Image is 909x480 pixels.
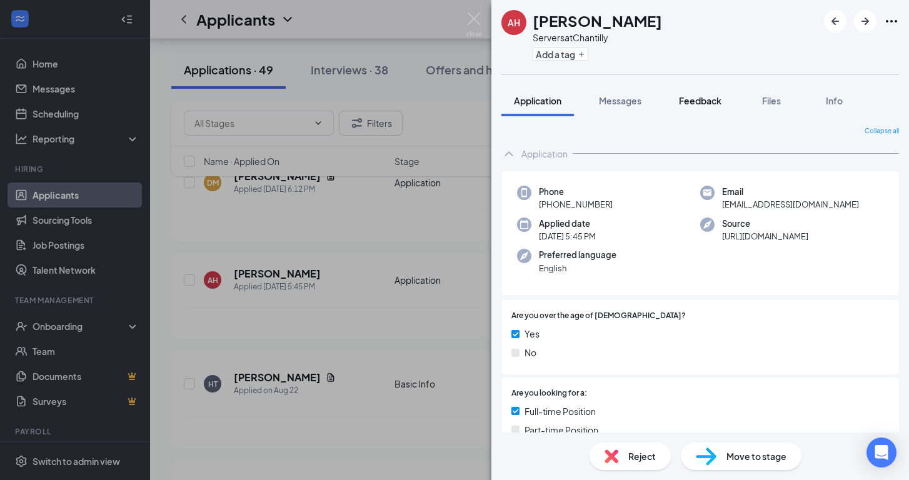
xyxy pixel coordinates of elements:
[865,126,899,136] span: Collapse all
[539,249,616,261] span: Preferred language
[826,95,843,106] span: Info
[525,423,598,437] span: Part-time Position
[722,217,808,230] span: Source
[525,327,540,341] span: Yes
[511,310,686,322] span: Are you over the age of [DEMOGRAPHIC_DATA]?
[866,437,896,467] div: Open Intercom Messenger
[521,147,568,160] div: Application
[539,230,596,242] span: [DATE] 5:45 PM
[539,262,616,274] span: English
[525,346,536,359] span: No
[533,10,662,31] h1: [PERSON_NAME]
[884,14,899,29] svg: Ellipses
[828,14,843,29] svg: ArrowLeftNew
[501,146,516,161] svg: ChevronUp
[726,449,786,463] span: Move to stage
[511,387,587,399] span: Are you looking for a:
[722,230,808,242] span: [URL][DOMAIN_NAME]
[539,186,613,198] span: Phone
[514,95,561,106] span: Application
[824,10,846,32] button: ArrowLeftNew
[628,449,656,463] span: Reject
[539,198,613,211] span: [PHONE_NUMBER]
[533,31,662,44] div: Servers at Chantilly
[722,198,859,211] span: [EMAIL_ADDRESS][DOMAIN_NAME]
[508,16,520,29] div: AH
[854,10,876,32] button: ArrowRight
[722,186,859,198] span: Email
[525,404,596,418] span: Full-time Position
[679,95,721,106] span: Feedback
[762,95,781,106] span: Files
[599,95,641,106] span: Messages
[858,14,873,29] svg: ArrowRight
[533,47,588,61] button: PlusAdd a tag
[578,51,585,58] svg: Plus
[539,217,596,230] span: Applied date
